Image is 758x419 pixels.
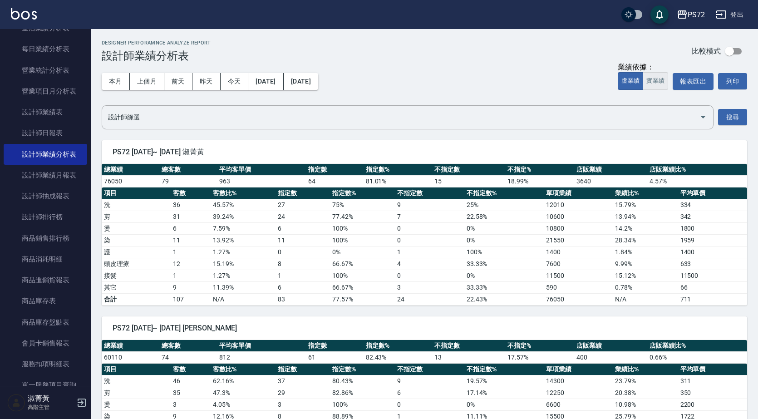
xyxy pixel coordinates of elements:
[613,375,678,387] td: 23.79 %
[102,364,171,375] th: 項目
[613,234,678,246] td: 28.34 %
[113,148,736,157] span: PS72 [DATE]~ [DATE] 淑菁黃
[330,364,395,375] th: 指定數%
[650,5,669,24] button: save
[211,258,276,270] td: 15.19 %
[171,281,211,293] td: 9
[211,246,276,258] td: 1.27 %
[464,234,544,246] td: 0 %
[678,387,747,399] td: 350
[678,246,747,258] td: 1400
[678,270,747,281] td: 11500
[718,73,747,89] button: 列印
[7,394,25,412] img: Person
[159,351,217,363] td: 74
[4,186,87,207] a: 設計師抽成報表
[102,234,171,246] td: 染
[613,246,678,258] td: 1.84 %
[613,364,678,375] th: 業績比%
[544,364,613,375] th: 單項業績
[113,324,736,333] span: PS72 [DATE]~ [DATE] [PERSON_NAME]
[102,387,171,399] td: 剪
[544,281,613,293] td: 590
[159,175,217,187] td: 79
[102,340,747,364] table: a dense table
[613,199,678,211] td: 15.79 %
[544,270,613,281] td: 11500
[211,375,276,387] td: 62.16 %
[11,8,37,20] img: Logo
[4,249,87,270] a: 商品消耗明細
[678,234,747,246] td: 1959
[102,164,747,187] table: a dense table
[544,234,613,246] td: 21550
[248,73,283,90] button: [DATE]
[364,175,432,187] td: 81.01 %
[102,199,171,211] td: 洗
[211,281,276,293] td: 11.39 %
[432,340,505,352] th: 不指定數
[678,199,747,211] td: 334
[276,364,330,375] th: 指定數
[464,258,544,270] td: 33.33 %
[678,211,747,222] td: 342
[692,46,721,56] p: 比較模式
[276,187,330,199] th: 指定數
[171,364,211,375] th: 客數
[613,270,678,281] td: 15.12 %
[464,222,544,234] td: 0 %
[330,199,395,211] td: 75 %
[613,187,678,199] th: 業績比%
[171,187,211,199] th: 客數
[102,375,171,387] td: 洗
[544,246,613,258] td: 1400
[276,246,330,258] td: 0
[647,164,747,176] th: 店販業績比%
[464,293,544,305] td: 22.43%
[102,175,159,187] td: 76050
[464,199,544,211] td: 25 %
[464,270,544,281] td: 0 %
[102,211,171,222] td: 剪
[4,333,87,354] a: 會員卡銷售報表
[678,375,747,387] td: 311
[171,375,211,387] td: 46
[211,187,276,199] th: 客數比%
[102,49,211,62] h3: 設計師業績分析表
[613,281,678,293] td: 0.78 %
[613,211,678,222] td: 13.94 %
[364,340,432,352] th: 指定數%
[276,199,330,211] td: 27
[613,399,678,410] td: 10.98 %
[395,293,464,305] td: 24
[464,387,544,399] td: 17.14 %
[284,73,318,90] button: [DATE]
[276,234,330,246] td: 11
[4,291,87,311] a: 商品庫存表
[647,340,747,352] th: 店販業績比%
[464,364,544,375] th: 不指定數%
[432,164,505,176] th: 不指定數
[544,187,613,199] th: 單項業績
[574,351,647,363] td: 400
[678,258,747,270] td: 633
[574,175,647,187] td: 3640
[4,354,87,375] a: 服務扣項明細表
[643,72,668,90] button: 實業績
[211,234,276,246] td: 13.92 %
[171,293,211,305] td: 107
[276,270,330,281] td: 1
[102,40,211,46] h2: Designer Perforamnce Analyze Report
[395,234,464,246] td: 0
[330,293,395,305] td: 77.57%
[102,187,747,306] table: a dense table
[102,73,130,90] button: 本月
[330,270,395,281] td: 100 %
[432,351,505,363] td: 13
[544,258,613,270] td: 7600
[4,60,87,81] a: 營業統計分析表
[618,63,668,72] div: 業績依據：
[544,222,613,234] td: 10800
[464,211,544,222] td: 22.58 %
[330,258,395,270] td: 66.67 %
